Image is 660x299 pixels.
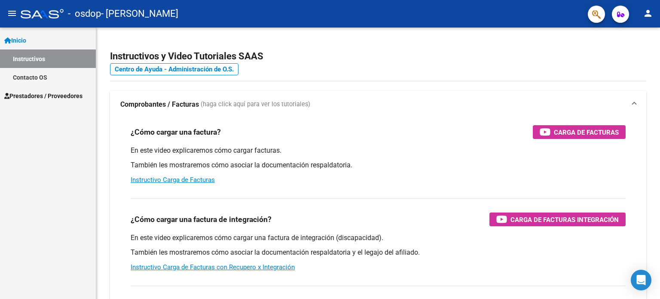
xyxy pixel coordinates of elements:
span: Carga de Facturas [554,127,619,138]
mat-expansion-panel-header: Comprobantes / Facturas (haga click aquí para ver los tutoriales) [110,91,646,118]
p: En este video explicaremos cómo cargar facturas. [131,146,626,155]
span: - [PERSON_NAME] [101,4,178,23]
button: Carga de Facturas Integración [489,213,626,226]
div: Open Intercom Messenger [631,270,651,290]
span: - osdop [68,4,101,23]
span: Carga de Facturas Integración [510,214,619,225]
strong: Comprobantes / Facturas [120,100,199,109]
mat-icon: person [643,8,653,18]
p: En este video explicaremos cómo cargar una factura de integración (discapacidad). [131,233,626,243]
a: Centro de Ayuda - Administración de O.S. [110,63,238,75]
h3: ¿Cómo cargar una factura? [131,126,221,138]
button: Carga de Facturas [533,125,626,139]
a: Instructivo Carga de Facturas con Recupero x Integración [131,263,295,271]
mat-icon: menu [7,8,17,18]
span: Prestadores / Proveedores [4,91,82,101]
span: (haga click aquí para ver los tutoriales) [201,100,310,109]
span: Inicio [4,36,26,45]
h2: Instructivos y Video Tutoriales SAAS [110,48,646,65]
p: También les mostraremos cómo asociar la documentación respaldatoria y el legajo del afiliado. [131,248,626,257]
a: Instructivo Carga de Facturas [131,176,215,184]
h3: ¿Cómo cargar una factura de integración? [131,213,272,225]
p: También les mostraremos cómo asociar la documentación respaldatoria. [131,160,626,170]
